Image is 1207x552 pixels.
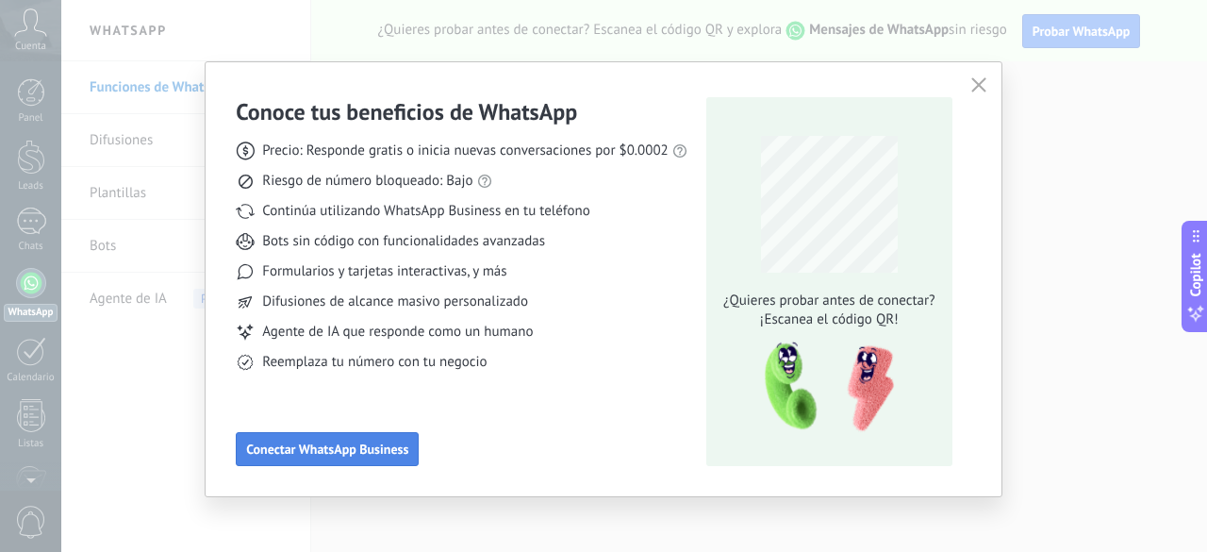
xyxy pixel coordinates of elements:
span: Conectar WhatsApp Business [246,443,408,456]
span: Difusiones de alcance masivo personalizado [262,293,528,311]
span: Formularios y tarjetas interactivas, y más [262,262,506,281]
button: Conectar WhatsApp Business [236,432,419,466]
span: Riesgo de número bloqueado: Bajo [262,172,472,191]
h3: Conoce tus beneficios de WhatsApp [236,97,577,126]
span: Agente de IA que responde como un humano [262,323,533,342]
span: ¿Quieres probar antes de conectar? [718,292,940,310]
span: Continúa utilizando WhatsApp Business en tu teléfono [262,202,589,221]
span: ¡Escanea el código QR! [718,310,940,329]
span: Precio: Responde gratis o inicia nuevas conversaciones por $0.0002 [262,142,669,160]
img: qr-pic-1x.png [749,337,898,438]
span: Bots sin código con funcionalidades avanzadas [262,232,545,251]
span: Copilot [1186,253,1205,296]
span: Reemplaza tu número con tu negocio [262,353,487,372]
